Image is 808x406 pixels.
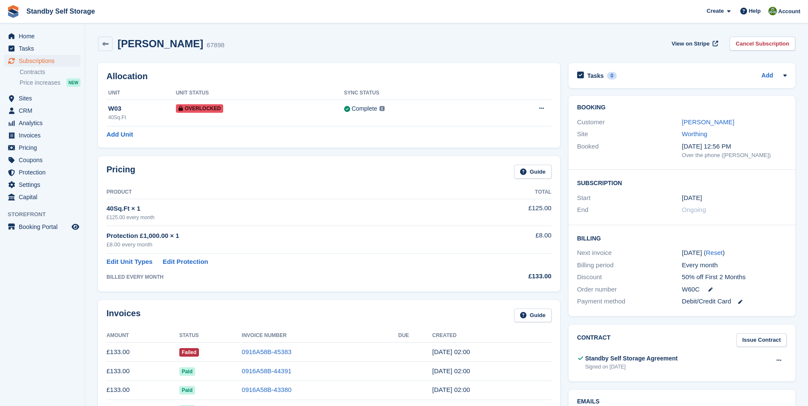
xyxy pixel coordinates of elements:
span: W60C [682,285,700,294]
div: End [577,205,682,215]
h2: Invoices [106,309,141,323]
a: Edit Unit Types [106,257,152,267]
h2: Pricing [106,165,135,179]
a: Standby Self Storage [23,4,98,18]
a: Reset [706,249,722,256]
img: Steve Hambridge [768,7,777,15]
div: Order number [577,285,682,294]
a: menu [4,154,81,166]
div: Discount [577,272,682,282]
a: menu [4,30,81,42]
th: Total [469,186,551,199]
div: £125.00 every month [106,214,469,221]
span: Account [778,7,800,16]
span: Create [707,7,724,15]
div: [DATE] ( ) [682,248,787,258]
div: Billing period [577,260,682,270]
a: menu [4,117,81,129]
span: Settings [19,179,70,191]
a: menu [4,43,81,54]
h2: [PERSON_NAME] [118,38,203,49]
a: [PERSON_NAME] [682,118,734,126]
a: 0916A58B-43380 [242,386,292,393]
a: menu [4,166,81,178]
a: Cancel Subscription [730,37,795,51]
span: Subscriptions [19,55,70,67]
th: Invoice Number [242,329,398,343]
div: Complete [352,104,377,113]
span: Invoices [19,129,70,141]
span: Protection [19,166,70,178]
h2: Contract [577,333,611,347]
span: View on Stripe [672,40,710,48]
a: Price increases NEW [20,78,81,87]
span: Storefront [8,210,85,219]
td: £8.00 [469,226,551,254]
h2: Billing [577,234,787,242]
h2: Emails [577,398,787,405]
h2: Booking [577,104,787,111]
span: Paid [179,386,195,395]
time: 2025-06-08 01:00:16 UTC [432,386,470,393]
th: Amount [106,329,179,343]
div: 67898 [207,40,224,50]
span: Booking Portal [19,221,70,233]
span: Home [19,30,70,42]
span: Ongoing [682,206,706,213]
a: menu [4,105,81,117]
th: Sync Status [344,86,489,100]
a: 0916A58B-45383 [242,348,292,355]
a: menu [4,191,81,203]
td: £133.00 [106,380,179,400]
img: stora-icon-8386f47178a22dfd0bd8f6a31ec36ba5ce8667c1dd55bd0f319d3a0aa187defe.svg [7,5,20,18]
span: Pricing [19,142,70,154]
div: W03 [108,104,176,114]
a: menu [4,129,81,141]
span: Tasks [19,43,70,54]
div: Protection £1,000.00 × 1 [106,231,469,241]
time: 2025-08-08 01:00:12 UTC [432,348,470,355]
td: £125.00 [469,199,551,226]
span: CRM [19,105,70,117]
th: Unit Status [176,86,344,100]
td: £133.00 [106,362,179,381]
div: 40Sq.Ft × 1 [106,204,469,214]
a: Guide [514,309,552,323]
div: 40Sq.Ft [108,114,176,121]
span: Overlocked [176,104,224,113]
div: Debit/Credit Card [682,297,787,306]
span: Capital [19,191,70,203]
img: icon-info-grey-7440780725fd019a000dd9b08b2336e03edf1995a4989e88bcd33f0948082b44.svg [380,106,385,111]
a: Guide [514,165,552,179]
a: menu [4,179,81,191]
th: Product [106,186,469,199]
h2: Tasks [587,72,604,80]
time: 2025-01-08 01:00:00 UTC [682,193,702,203]
a: Edit Protection [163,257,208,267]
a: Preview store [70,222,81,232]
a: menu [4,55,81,67]
a: View on Stripe [668,37,720,51]
div: 0 [607,72,617,80]
div: Signed on [DATE] [585,363,678,371]
div: BILLED EVERY MONTH [106,273,469,281]
div: Booked [577,142,682,160]
span: Sites [19,92,70,104]
span: Coupons [19,154,70,166]
a: menu [4,221,81,233]
span: Failed [179,348,199,357]
div: 50% off First 2 Months [682,272,787,282]
div: Payment method [577,297,682,306]
th: Created [432,329,552,343]
span: Analytics [19,117,70,129]
div: Every month [682,260,787,270]
div: Standby Self Storage Agreement [585,354,678,363]
h2: Allocation [106,71,552,81]
th: Due [398,329,432,343]
a: Contracts [20,68,81,76]
h2: Subscription [577,178,787,187]
span: Help [749,7,761,15]
a: 0916A58B-44391 [242,367,292,375]
a: Issue Contract [736,333,787,347]
div: Over the phone ([PERSON_NAME]) [682,151,787,160]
